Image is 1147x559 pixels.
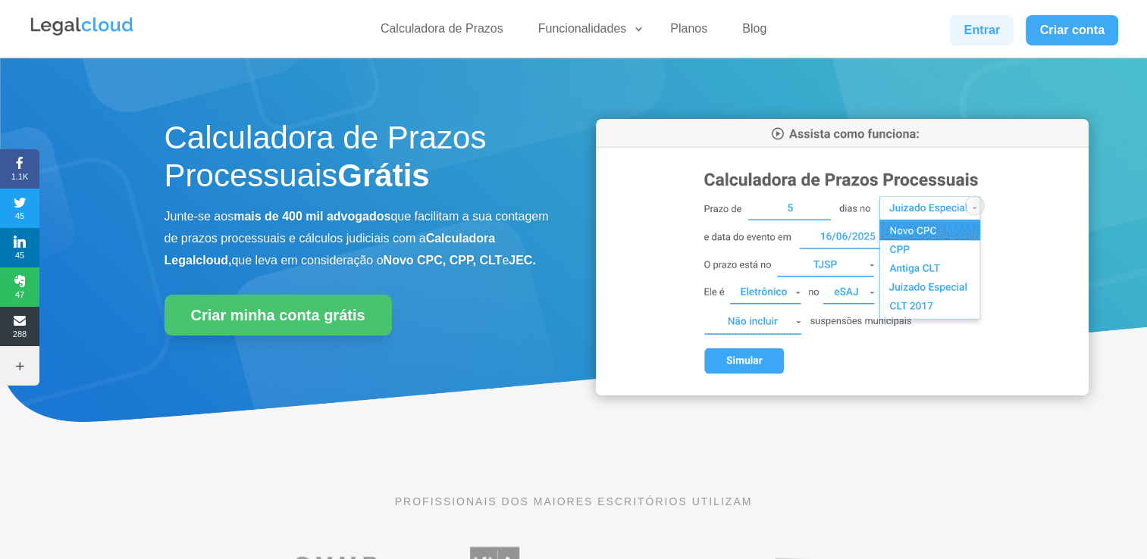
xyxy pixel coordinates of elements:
[165,206,551,271] p: Junte-se aos que facilitam a sua contagem de prazos processuais e cálculos judiciais com a que le...
[733,21,776,43] a: Blog
[29,15,135,38] img: Legalcloud Logo
[384,254,503,267] b: Novo CPC, CPP, CLT
[165,119,551,203] h1: Calculadora de Prazos Processuais
[233,210,390,223] b: mais de 400 mil advogados
[165,232,496,267] b: Calculadora Legalcloud,
[1026,15,1118,45] a: Criar conta
[596,119,1089,395] img: Calculadora de Prazos Processuais da Legalcloud
[29,27,135,40] a: Logo da Legalcloud
[661,21,716,43] a: Planos
[337,158,429,193] strong: Grátis
[371,21,512,43] a: Calculadora de Prazos
[165,493,983,510] p: PROFISSIONAIS DOS MAIORES ESCRITÓRIOS UTILIZAM
[529,21,645,43] a: Funcionalidades
[950,15,1014,45] a: Entrar
[596,385,1089,398] a: Calculadora de Prazos Processuais da Legalcloud
[165,295,392,336] a: Criar minha conta grátis
[509,254,536,267] b: JEC.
